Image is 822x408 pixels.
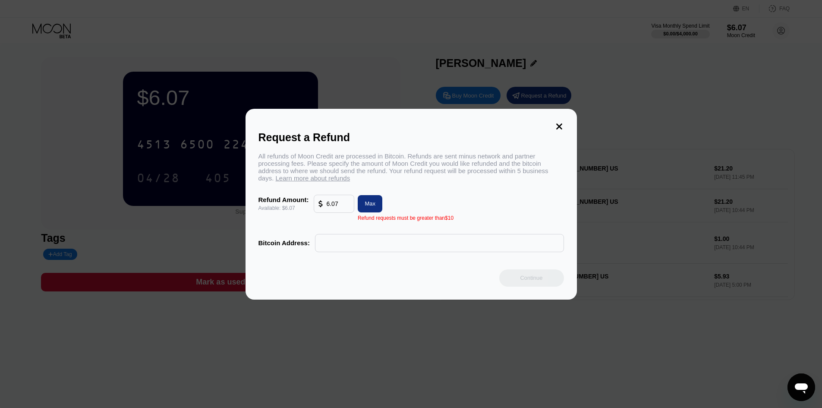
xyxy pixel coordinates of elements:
[258,205,309,211] div: Available: $6.07
[258,152,564,182] div: All refunds of Moon Credit are processed in Bitcoin. Refunds are sent minus network and partner p...
[276,174,350,182] span: Learn more about refunds
[358,215,454,221] div: Refund requests must be greater than $10
[326,195,350,212] input: 10.00
[258,239,310,247] div: Bitcoin Address:
[354,195,382,212] div: Max
[258,131,564,144] div: Request a Refund
[258,196,309,203] div: Refund Amount:
[365,200,375,207] div: Max
[787,373,815,401] iframe: Button to launch messaging window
